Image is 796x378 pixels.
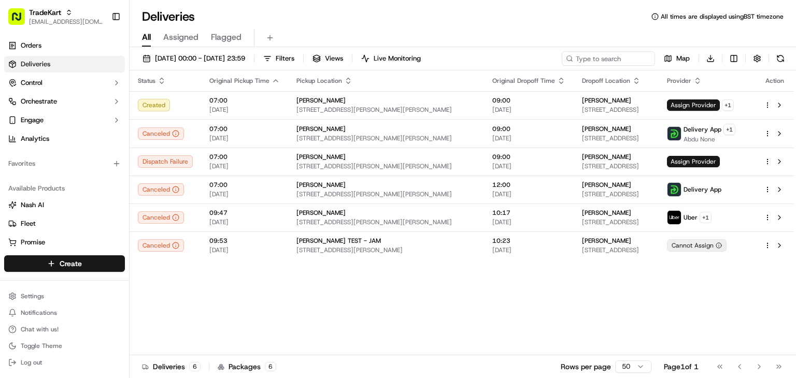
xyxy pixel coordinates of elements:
[667,127,681,140] img: deliveryapp_logo.png
[4,289,125,303] button: Settings
[209,96,280,105] span: 07:00
[21,60,50,69] span: Deliveries
[4,130,125,147] a: Analytics
[21,325,59,333] span: Chat with us!
[667,156,720,167] span: Assign Provider
[4,322,125,337] button: Chat with us!
[492,190,565,198] span: [DATE]
[667,99,720,111] span: Assign Provider
[582,209,631,217] span: [PERSON_NAME]
[21,115,44,125] span: Engage
[4,339,125,353] button: Toggle Theme
[296,153,346,161] span: [PERSON_NAME]
[492,153,565,161] span: 09:00
[4,234,125,251] button: Promise
[296,77,342,85] span: Pickup Location
[296,209,346,217] span: [PERSON_NAME]
[189,362,201,371] div: 6
[582,246,651,254] span: [STREET_ADDRESS]
[325,54,343,63] span: Views
[582,218,651,226] span: [STREET_ADDRESS]
[209,106,280,114] span: [DATE]
[582,77,630,85] span: Dropoff Location
[582,96,631,105] span: [PERSON_NAME]
[21,292,44,300] span: Settings
[138,77,155,85] span: Status
[4,255,125,272] button: Create
[21,238,45,247] span: Promise
[308,51,348,66] button: Views
[296,190,476,198] span: [STREET_ADDRESS][PERSON_NAME][PERSON_NAME]
[138,127,184,140] button: Canceled
[209,218,280,226] span: [DATE]
[562,51,655,66] input: Type to search
[209,134,280,142] span: [DATE]
[4,93,125,110] button: Orchestrate
[29,18,103,26] button: [EMAIL_ADDRESS][DOMAIN_NAME]
[582,153,631,161] span: [PERSON_NAME]
[492,96,565,105] span: 09:00
[209,209,280,217] span: 09:47
[684,185,721,194] span: Delivery App
[492,162,565,170] span: [DATE]
[582,181,631,189] span: [PERSON_NAME]
[209,162,280,170] span: [DATE]
[492,237,565,245] span: 10:23
[676,54,690,63] span: Map
[582,134,651,142] span: [STREET_ADDRESS]
[664,361,699,372] div: Page 1 of 1
[4,355,125,370] button: Log out
[4,56,125,72] a: Deliveries
[684,125,721,134] span: Delivery App
[374,54,421,63] span: Live Monitoring
[4,215,125,232] button: Fleet
[8,219,121,228] a: Fleet
[211,31,241,43] span: Flagged
[4,37,125,54] a: Orders
[492,134,565,142] span: [DATE]
[4,112,125,128] button: Engage
[138,51,250,66] button: [DATE] 00:00 - [DATE] 23:59
[492,181,565,189] span: 12:00
[667,239,727,252] button: Cannot Assign
[209,181,280,189] span: 07:00
[582,162,651,170] span: [STREET_ADDRESS]
[4,75,125,91] button: Control
[296,125,346,133] span: [PERSON_NAME]
[8,238,121,247] a: Promise
[357,51,425,66] button: Live Monitoring
[492,106,565,114] span: [DATE]
[667,211,681,224] img: uber-new-logo.jpeg
[138,183,184,196] div: Canceled
[764,77,786,85] div: Action
[209,246,280,254] span: [DATE]
[21,134,49,143] span: Analytics
[667,183,681,196] img: deliveryapp_logo.png
[773,51,788,66] button: Refresh
[492,125,565,133] span: 09:00
[218,361,276,372] div: Packages
[209,190,280,198] span: [DATE]
[492,77,555,85] span: Original Dropoff Time
[155,54,245,63] span: [DATE] 00:00 - [DATE] 23:59
[138,211,184,224] button: Canceled
[492,209,565,217] span: 10:17
[163,31,198,43] span: Assigned
[582,237,631,245] span: [PERSON_NAME]
[4,197,125,213] button: Nash AI
[29,7,61,18] button: TradeKart
[138,239,184,252] div: Canceled
[8,200,121,210] a: Nash AI
[582,125,631,133] span: [PERSON_NAME]
[684,135,735,143] span: Abdu None
[259,51,299,66] button: Filters
[21,309,57,317] span: Notifications
[667,77,691,85] span: Provider
[209,153,280,161] span: 07:00
[661,12,784,21] span: All times are displayed using BST timezone
[209,237,280,245] span: 09:53
[142,361,201,372] div: Deliveries
[296,106,476,114] span: [STREET_ADDRESS][PERSON_NAME][PERSON_NAME]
